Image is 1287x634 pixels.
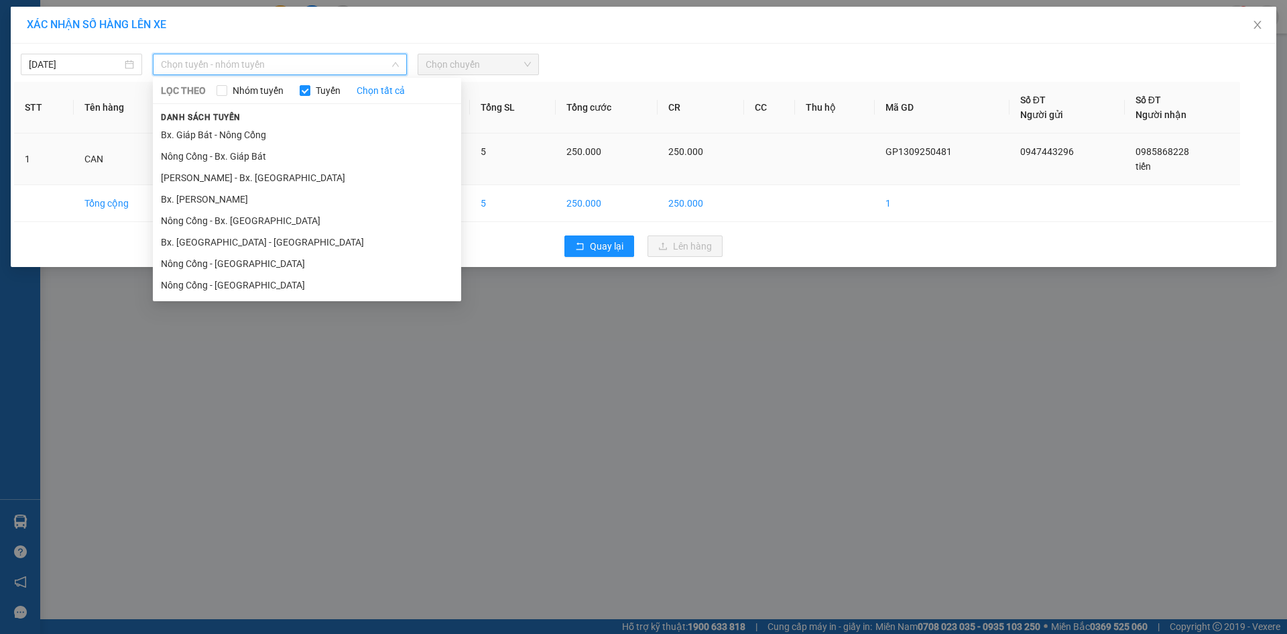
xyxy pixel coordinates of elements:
li: Nông Cống - Bx. Giáp Bát [153,146,461,167]
li: Bx. [GEOGRAPHIC_DATA] - [GEOGRAPHIC_DATA] [153,231,461,253]
a: Chọn tất cả [357,83,405,98]
li: Nông Cống - [GEOGRAPHIC_DATA] [153,253,461,274]
span: 0947443296 [1020,146,1074,157]
td: 250.000 [658,185,744,222]
span: GP1309250481 [885,146,952,157]
span: 250.000 [566,146,601,157]
span: Quay lại [590,239,623,254]
th: Thu hộ [795,82,874,134]
span: Số ĐT [1020,95,1046,105]
span: close [1252,19,1263,30]
span: Người gửi [1020,109,1063,120]
li: Bx. Giáp Bát - Nông Cống [153,124,461,146]
button: rollbackQuay lại [564,235,634,257]
span: 0985868228 [1136,146,1189,157]
button: uploadLên hàng [648,235,723,257]
td: Tổng cộng [74,185,174,222]
span: LỌC THEO [161,83,206,98]
span: rollback [575,242,585,252]
th: Mã GD [875,82,1009,134]
td: CAN [74,134,174,185]
th: Tổng cước [556,82,658,134]
th: STT [14,82,74,134]
td: 1 [14,134,74,185]
td: 5 [470,185,555,222]
span: 5 [481,146,486,157]
th: CC [744,82,796,134]
td: 250.000 [556,185,658,222]
span: Danh sách tuyến [153,111,249,123]
li: Bx. [PERSON_NAME] [153,189,461,210]
li: Nông Cống - Bx. [GEOGRAPHIC_DATA] [153,210,461,231]
span: Tuyến [310,83,346,98]
th: CR [658,82,744,134]
li: [PERSON_NAME] - Bx. [GEOGRAPHIC_DATA] [153,167,461,189]
span: Nhóm tuyến [227,83,289,98]
input: 13/09/2025 [29,57,122,72]
li: Nông Cống - [GEOGRAPHIC_DATA] [153,274,461,296]
span: Chọn tuyến - nhóm tuyến [161,54,399,74]
span: down [391,60,400,68]
button: Close [1239,7,1276,44]
td: 1 [875,185,1009,222]
span: XÁC NHẬN SỐ HÀNG LÊN XE [27,18,166,31]
span: Số ĐT [1136,95,1161,105]
th: Tổng SL [470,82,555,134]
span: Người nhận [1136,109,1186,120]
span: Chọn chuyến [426,54,531,74]
th: Tên hàng [74,82,174,134]
span: tiến [1136,161,1151,172]
span: 250.000 [668,146,703,157]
